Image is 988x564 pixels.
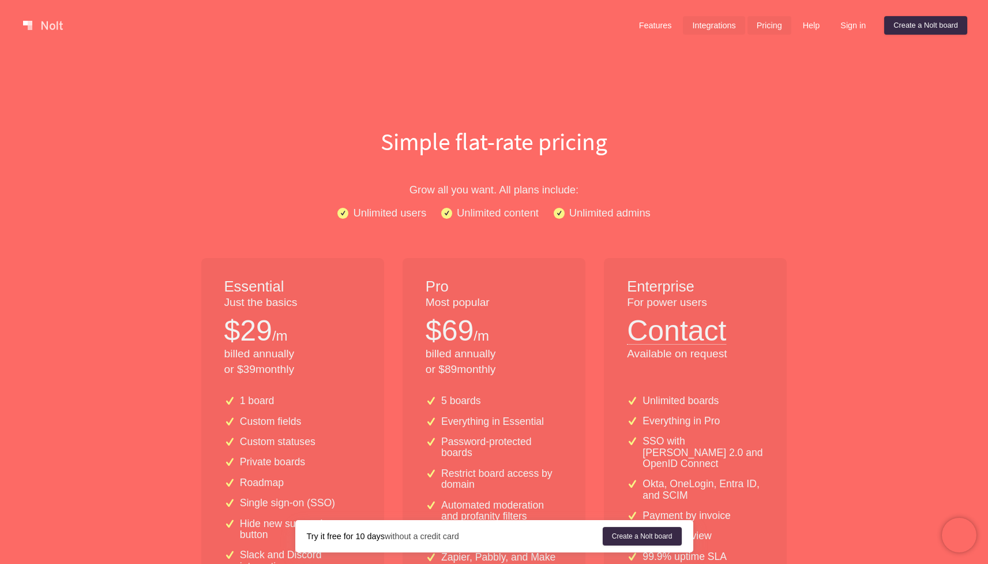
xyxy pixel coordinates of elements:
[240,395,275,406] p: 1 board
[125,181,863,198] p: Grow all you want. All plans include:
[224,277,361,297] h1: Essential
[942,518,976,552] iframe: Chatra live chat
[125,125,863,158] h1: Simple flat-rate pricing
[240,416,302,427] p: Custom fields
[627,311,726,345] button: Contact
[603,527,682,546] a: Create a Nolt board
[224,295,361,311] p: Just the basics
[441,416,544,427] p: Everything in Essential
[643,551,727,562] p: 99.9% uptime SLA
[307,532,385,541] strong: Try it free for 10 days
[240,477,284,488] p: Roadmap
[747,16,791,35] a: Pricing
[224,311,272,351] p: $ 29
[794,16,829,35] a: Help
[643,479,764,501] p: Okta, OneLogin, Entra ID, and SCIM
[240,457,305,468] p: Private boards
[426,277,562,297] h1: Pro
[441,395,480,406] p: 5 boards
[630,16,681,35] a: Features
[240,498,335,509] p: Single sign-on (SSO)
[831,16,875,35] a: Sign in
[441,468,562,491] p: Restrict board access by domain
[441,500,562,522] p: Automated moderation and profanity filters
[643,436,764,469] p: SSO with [PERSON_NAME] 2.0 and OpenID Connect
[569,204,651,221] p: Unlimited admins
[627,346,764,362] p: Available on request
[307,531,603,542] div: without a credit card
[457,204,539,221] p: Unlimited content
[426,311,474,351] p: $ 69
[441,436,562,459] p: Password-protected boards
[353,204,426,221] p: Unlimited users
[240,436,315,447] p: Custom statuses
[240,518,361,541] p: Hide new suggestion button
[474,326,489,346] p: /m
[627,277,764,297] h1: Enterprise
[643,416,720,427] p: Everything in Pro
[272,326,288,346] p: /m
[643,510,731,521] p: Payment by invoice
[426,346,562,378] p: billed annually or $ 89 monthly
[224,346,361,378] p: billed annually or $ 39 monthly
[426,295,562,311] p: Most popular
[627,295,764,311] p: For power users
[643,395,719,406] p: Unlimited boards
[683,16,745,35] a: Integrations
[884,16,967,35] a: Create a Nolt board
